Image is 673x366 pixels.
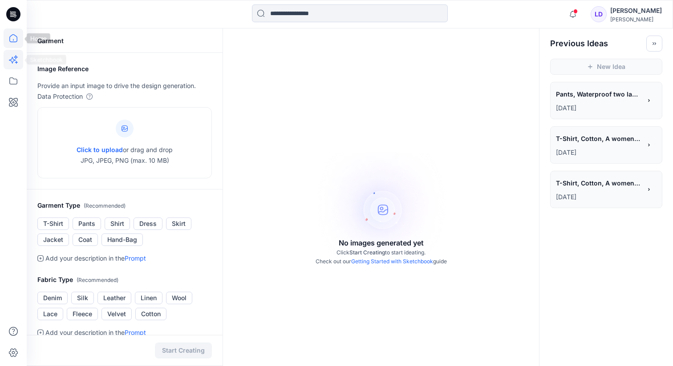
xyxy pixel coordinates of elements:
div: [PERSON_NAME] [610,16,662,23]
span: ( Recommended ) [77,277,118,283]
button: Linen [135,292,162,304]
h2: Garment Type [37,200,212,211]
button: Jacket [37,233,69,246]
button: Skirt [166,217,191,230]
a: Prompt [125,254,146,262]
p: July 30, 2025 [556,147,641,158]
h2: Previous Ideas [550,38,608,49]
button: Shirt [105,217,130,230]
button: Wool [166,292,192,304]
button: Coat [73,233,98,246]
h2: Image Reference [37,64,212,74]
span: ( Recommended ) [84,202,126,209]
div: [PERSON_NAME] [610,5,662,16]
button: Lace [37,308,63,320]
button: Velvet [101,308,132,320]
p: July 30, 2025 [556,192,641,202]
span: Pants, Waterproof two layer taffeta lined trouser with 3/4 length concealed side leg zippers, bac... [556,88,641,101]
button: Dress [134,217,162,230]
button: Fleece [67,308,98,320]
span: Start Creating [349,249,385,256]
button: Denim [37,292,68,304]
p: Provide an input image to drive the design generation. [37,80,212,91]
a: Prompt [125,329,146,336]
p: Click to start ideating. Check out our guide [316,248,447,266]
span: Click to upload [77,146,123,153]
p: or drag and drop JPG, JPEG, PNG (max. 10 MB) [77,145,173,166]
a: Getting Started with Sketchbook [351,258,433,265]
p: Add your description in the [45,253,146,264]
button: Silk [71,292,94,304]
p: No images generated yet [339,237,424,248]
button: Cotton [135,308,166,320]
button: Pants [73,217,101,230]
h2: Fabric Type [37,274,212,286]
button: Hand-Bag [101,233,143,246]
button: Leather [97,292,131,304]
p: July 30, 2025 [556,103,641,113]
p: Add your description in the [45,327,146,338]
button: T-Shirt [37,217,69,230]
p: Data Protection [37,91,83,102]
button: Toggle idea bar [646,36,662,52]
span: T-Shirt, Cotton, A women's drop shouldered, cropped rugby shirt with collar and collar stand. [556,132,641,145]
span: T-Shirt, Cotton, A women's drop shouldered, cropped rugby shirt with collar and collar stand. [556,177,641,189]
div: LD [591,6,607,22]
